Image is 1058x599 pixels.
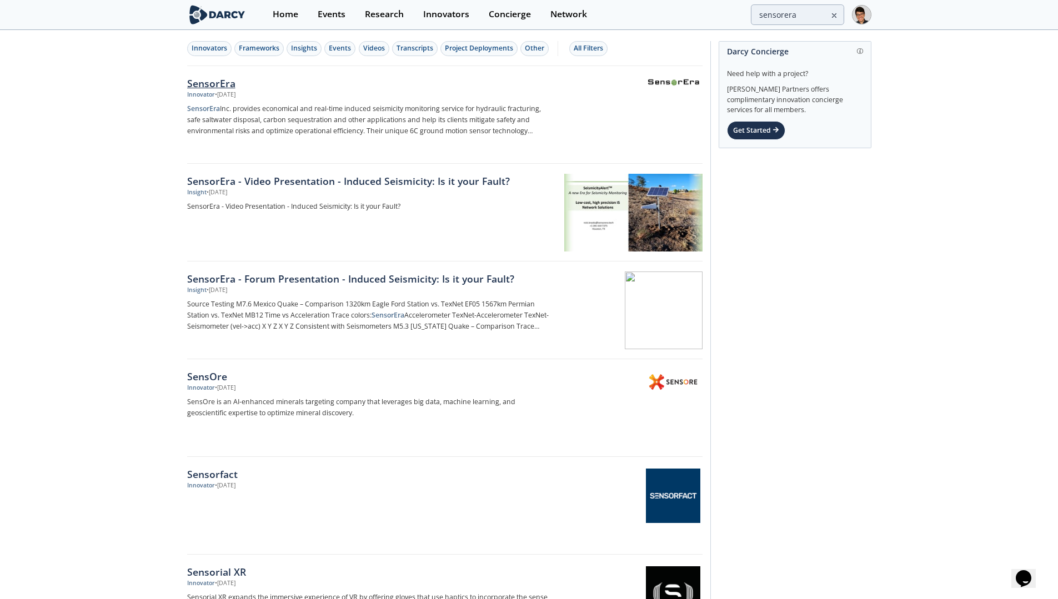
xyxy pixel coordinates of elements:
div: SensorEra - Video Presentation - Induced Seismicity: Is it your Fault? [187,174,555,188]
div: Events [318,10,345,19]
iframe: chat widget [1011,555,1047,588]
button: Other [520,41,549,56]
div: Frameworks [239,43,279,53]
div: Need help with a project? [727,61,863,79]
strong: SensorEra [187,104,220,113]
p: Source Testing M7.6 Mexico Quake – Comparison 1320km Eagle Ford Station vs. TexNet EF05 1567km Pe... [187,299,555,332]
div: • [DATE] [207,286,227,295]
div: Innovator [187,384,215,392]
a: SensorEra - Forum Presentation - Induced Seismicity: Is it your Fault? Insight •[DATE] Source Tes... [187,261,703,359]
div: SensorEra - Forum Presentation - Induced Seismicity: Is it your Fault? [187,271,555,286]
button: Transcripts [392,41,438,56]
div: Events [329,43,351,53]
button: Events [324,41,355,56]
div: • [DATE] [215,481,235,490]
button: Project Deployments [440,41,518,56]
p: Inc. provides economical and real-time induced seismicity monitoring service for hydraulic fractu... [187,103,555,137]
div: [PERSON_NAME] Partners offers complimentary innovation concierge services for all members. [727,79,863,115]
img: SensorEra [646,78,700,86]
div: Research [365,10,404,19]
div: Concierge [489,10,531,19]
img: logo-wide.svg [187,5,248,24]
button: Videos [359,41,389,56]
div: Innovator [187,579,215,588]
div: Network [550,10,587,19]
div: Innovators [423,10,469,19]
div: SensorEra [187,76,555,90]
div: Insight [187,286,207,295]
img: Sensorfact [646,469,700,523]
a: SensorEra Innovator •[DATE] SensorEraInc. provides economical and real-time induced seismicity mo... [187,66,703,164]
input: Advanced Search [751,4,844,25]
img: SensOre [646,371,700,394]
p: SensorEra - Video Presentation - Induced Seismicity: Is it your Fault? [187,201,555,212]
div: Darcy Concierge [727,42,863,61]
div: Innovator [187,481,215,490]
div: Innovators [192,43,227,53]
div: All Filters [574,43,603,53]
div: • [DATE] [215,384,235,392]
button: Insights [287,41,322,56]
a: Sensorfact Innovator •[DATE] Sensorfact [187,457,703,555]
strong: SensorEra [372,310,404,320]
div: Videos [363,43,385,53]
div: Transcripts [397,43,433,53]
p: SensOre is an AI-enhanced minerals targeting company that leverages big data, machine learning, a... [187,396,555,419]
div: • [DATE] [215,579,235,588]
button: All Filters [569,41,608,56]
div: Innovator [187,90,215,99]
div: Sensorfact [187,467,555,481]
a: SensorEra - Video Presentation - Induced Seismicity: Is it your Fault? Insight •[DATE] SensorEra ... [187,164,703,261]
div: • [DATE] [207,188,227,197]
div: Get Started [727,121,785,140]
div: Project Deployments [445,43,513,53]
div: Home [273,10,298,19]
div: Insight [187,188,207,197]
img: Profile [852,5,871,24]
a: SensOre Innovator •[DATE] SensOre is an AI-enhanced minerals targeting company that leverages big... [187,359,703,457]
div: SensOre [187,369,555,384]
div: Insights [291,43,317,53]
button: Innovators [187,41,232,56]
div: • [DATE] [215,90,235,99]
div: Other [525,43,544,53]
div: Sensorial XR [187,565,555,579]
button: Frameworks [234,41,284,56]
img: information.svg [857,48,863,54]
